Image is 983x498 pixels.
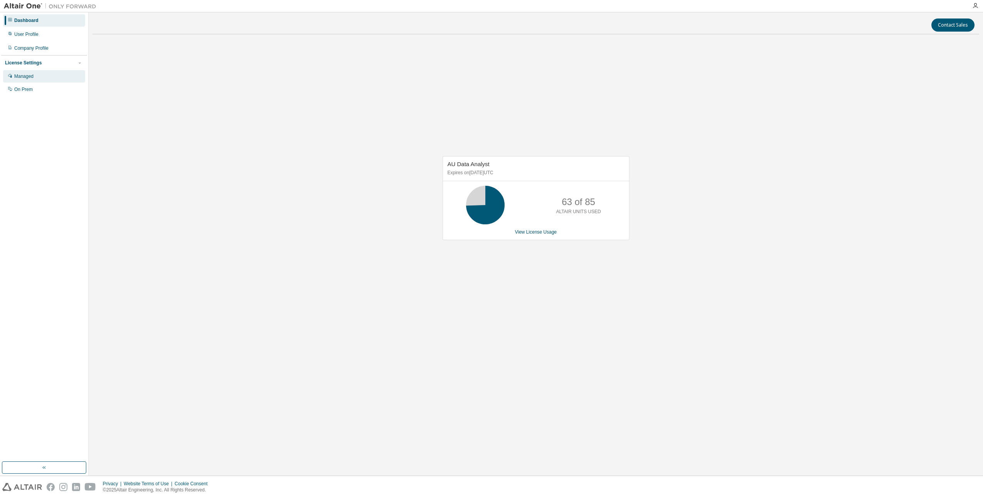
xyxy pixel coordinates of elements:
a: View License Usage [515,229,557,235]
img: youtube.svg [85,483,96,491]
div: Dashboard [14,17,39,24]
img: instagram.svg [59,483,67,491]
img: Altair One [4,2,100,10]
p: © 2025 Altair Engineering, Inc. All Rights Reserved. [103,487,212,493]
img: altair_logo.svg [2,483,42,491]
div: Cookie Consent [174,481,212,487]
img: linkedin.svg [72,483,80,491]
p: Expires on [DATE] UTC [448,170,622,176]
div: On Prem [14,86,33,93]
span: AU Data Analyst [448,161,490,167]
div: User Profile [14,31,39,37]
img: facebook.svg [47,483,55,491]
p: 63 of 85 [562,195,595,209]
div: Website Terms of Use [124,481,174,487]
p: ALTAIR UNITS USED [556,209,601,215]
button: Contact Sales [931,19,975,32]
div: Privacy [103,481,124,487]
div: Company Profile [14,45,49,51]
div: Managed [14,73,34,79]
div: License Settings [5,60,42,66]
